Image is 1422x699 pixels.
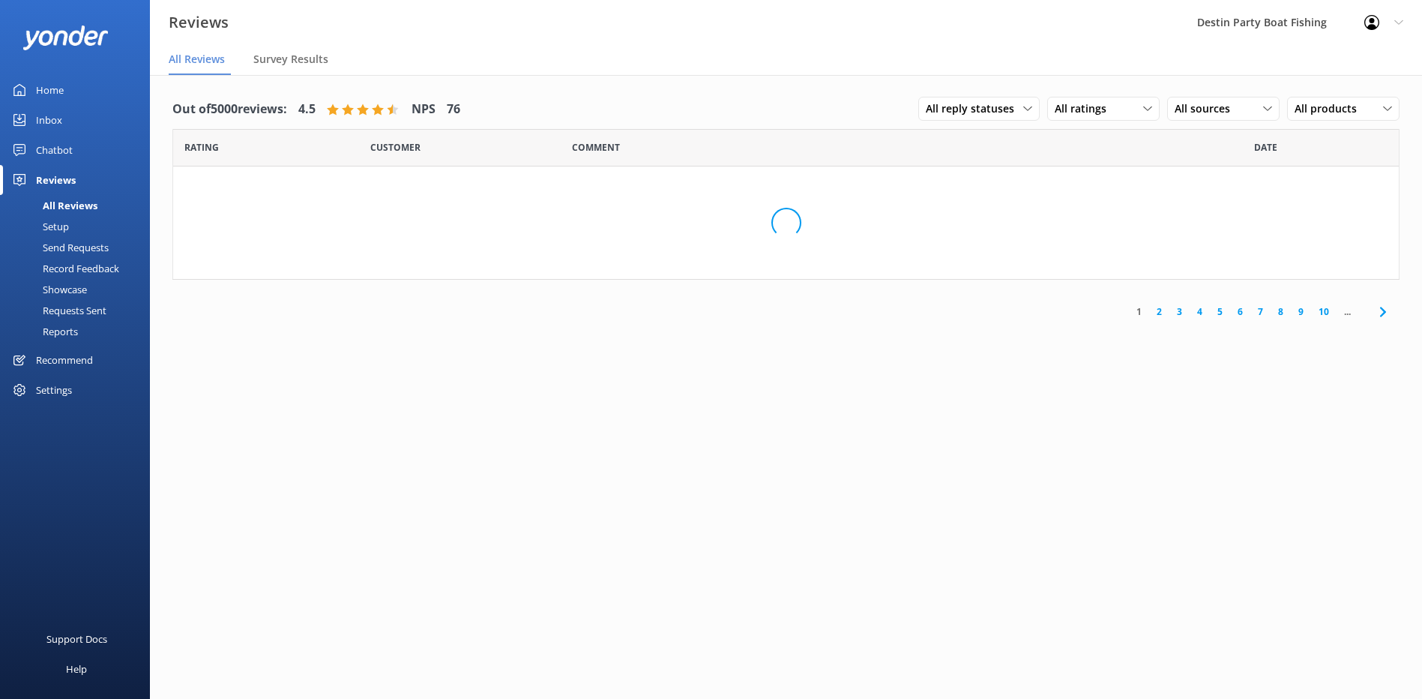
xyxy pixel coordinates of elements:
h3: Reviews [169,10,229,34]
span: All products [1295,100,1366,117]
div: Help [66,654,87,684]
div: All Reviews [9,195,97,216]
div: Home [36,75,64,105]
a: Setup [9,216,150,237]
div: Record Feedback [9,258,119,279]
span: All ratings [1055,100,1115,117]
span: Date [370,140,421,154]
a: 1 [1129,304,1149,319]
div: Requests Sent [9,300,106,321]
div: Reviews [36,165,76,195]
h4: 4.5 [298,100,316,119]
a: All Reviews [9,195,150,216]
a: Requests Sent [9,300,150,321]
div: Recommend [36,345,93,375]
div: Inbox [36,105,62,135]
span: All sources [1175,100,1239,117]
img: yonder-white-logo.png [22,25,109,50]
a: 2 [1149,304,1169,319]
span: All reply statuses [926,100,1023,117]
span: All Reviews [169,52,225,67]
h4: Out of 5000 reviews: [172,100,287,119]
a: 4 [1190,304,1210,319]
a: Reports [9,321,150,342]
span: Question [572,140,620,154]
a: 8 [1271,304,1291,319]
a: 9 [1291,304,1311,319]
span: Date [1254,140,1277,154]
a: 7 [1250,304,1271,319]
h4: 76 [447,100,460,119]
div: Chatbot [36,135,73,165]
div: Settings [36,375,72,405]
span: ... [1337,304,1358,319]
a: Showcase [9,279,150,300]
div: Setup [9,216,69,237]
a: 6 [1230,304,1250,319]
span: Survey Results [253,52,328,67]
a: Record Feedback [9,258,150,279]
div: Reports [9,321,78,342]
a: 10 [1311,304,1337,319]
div: Showcase [9,279,87,300]
h4: NPS [412,100,436,119]
a: Send Requests [9,237,150,258]
div: Send Requests [9,237,109,258]
div: Support Docs [46,624,107,654]
span: Date [184,140,219,154]
a: 5 [1210,304,1230,319]
a: 3 [1169,304,1190,319]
